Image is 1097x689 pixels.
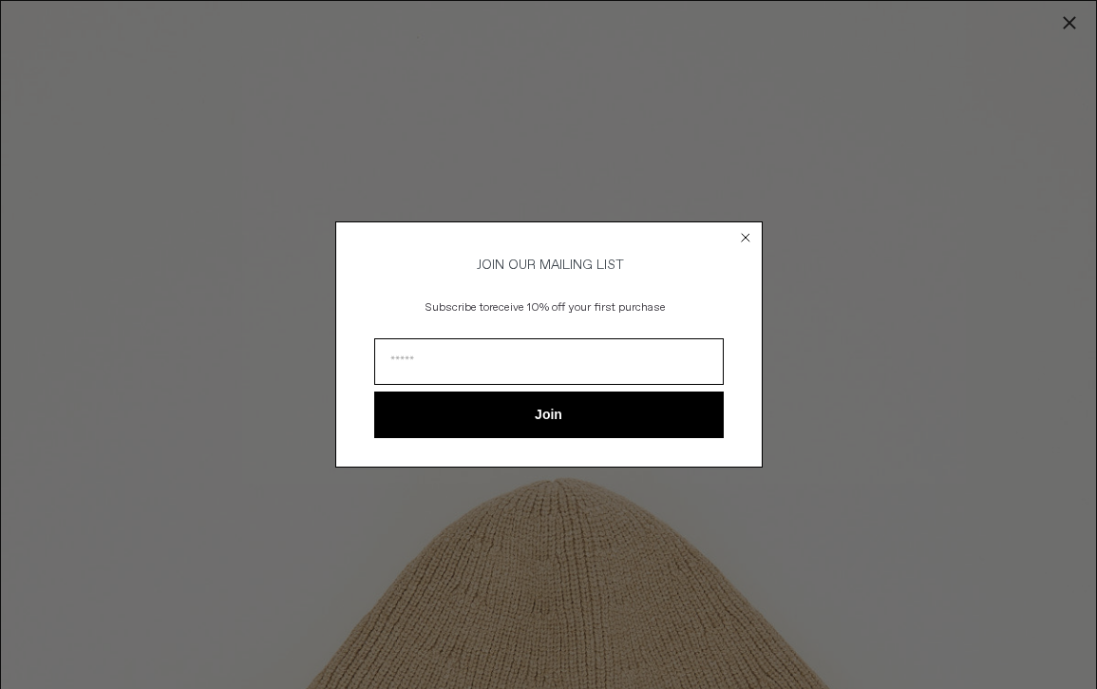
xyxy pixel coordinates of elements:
button: Join [374,392,724,438]
input: Email [374,338,724,385]
span: Subscribe to [426,300,489,316]
span: JOIN OUR MAILING LIST [474,257,624,274]
span: receive 10% off your first purchase [489,300,666,316]
button: Close dialog [736,228,755,247]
